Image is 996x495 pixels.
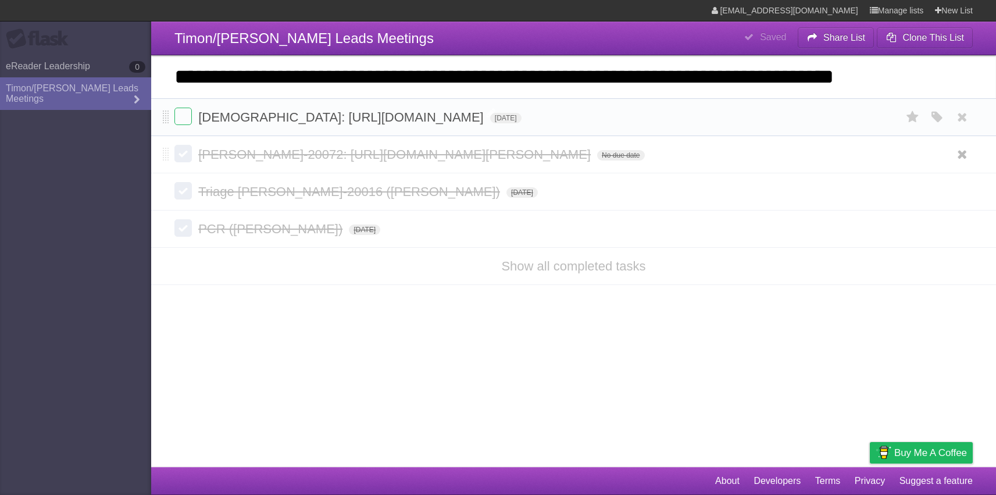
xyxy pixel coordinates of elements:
[506,187,538,198] span: [DATE]
[815,470,841,492] a: Terms
[754,470,801,492] a: Developers
[174,145,192,162] label: Done
[855,470,885,492] a: Privacy
[597,150,644,161] span: No due date
[501,259,645,273] a: Show all completed tasks
[715,470,740,492] a: About
[877,27,973,48] button: Clone This List
[349,225,380,235] span: [DATE]
[902,108,924,127] label: Star task
[894,443,967,463] span: Buy me a coffee
[823,33,865,42] b: Share List
[198,110,487,124] span: [DEMOGRAPHIC_DATA]: [URL][DOMAIN_NAME]
[174,30,434,46] span: Timon/[PERSON_NAME] Leads Meetings
[490,113,522,123] span: [DATE]
[6,29,76,49] div: Flask
[198,184,503,199] span: Triage [PERSON_NAME]-20016 ([PERSON_NAME])
[760,32,786,42] b: Saved
[876,443,891,462] img: Buy me a coffee
[174,219,192,237] label: Done
[198,147,594,162] span: [PERSON_NAME]-20072: [URL][DOMAIN_NAME][PERSON_NAME]
[870,442,973,464] a: Buy me a coffee
[198,222,345,236] span: PCR ([PERSON_NAME])
[899,470,973,492] a: Suggest a feature
[798,27,874,48] button: Share List
[174,182,192,200] label: Done
[129,61,145,73] b: 0
[902,33,964,42] b: Clone This List
[174,108,192,125] label: Done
